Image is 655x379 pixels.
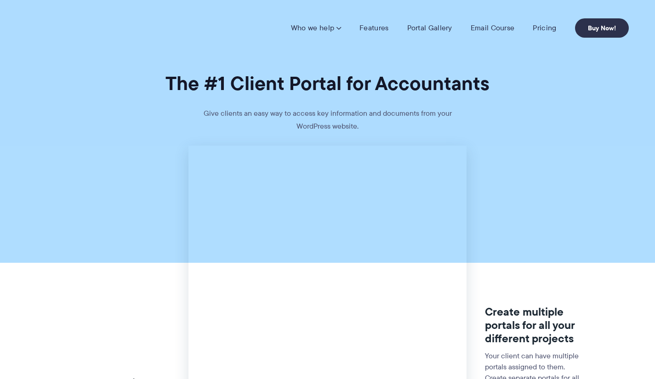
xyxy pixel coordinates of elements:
a: Features [359,23,388,33]
a: Buy Now! [575,18,629,38]
h3: Create multiple portals for all your different projects [485,305,586,345]
p: Give clients an easy way to access key information and documents from your WordPress website. [190,107,466,146]
a: Portal Gallery [407,23,452,33]
a: Pricing [533,23,556,33]
a: Email Course [471,23,515,33]
a: Who we help [291,23,341,33]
